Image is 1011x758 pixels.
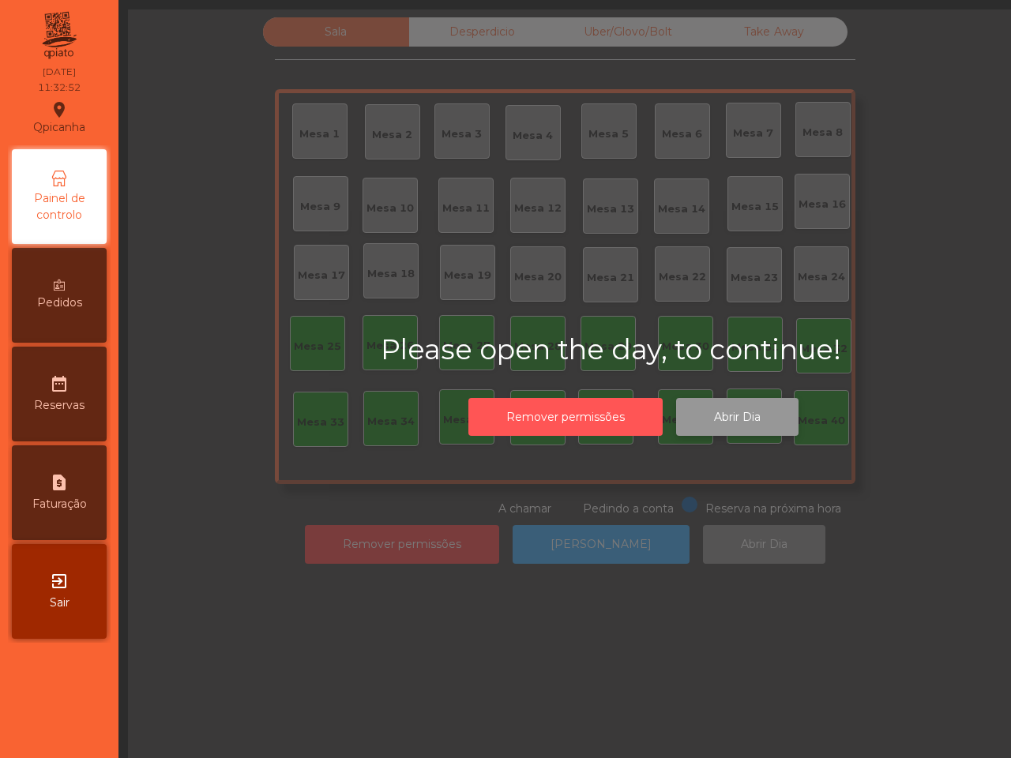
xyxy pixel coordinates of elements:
img: qpiato [39,8,78,63]
span: Reservas [34,397,85,414]
button: Abrir Dia [676,398,799,437]
span: Pedidos [37,295,82,311]
span: Sair [50,595,70,611]
i: date_range [50,374,69,393]
div: Qpicanha [33,98,85,137]
button: Remover permissões [468,398,663,437]
i: exit_to_app [50,572,69,591]
i: location_on [50,100,69,119]
div: 11:32:52 [38,81,81,95]
i: request_page [50,473,69,492]
span: Painel de controlo [16,190,103,223]
span: Faturação [32,496,87,512]
h2: Please open the day, to continue! [381,333,886,366]
div: [DATE] [43,65,76,79]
